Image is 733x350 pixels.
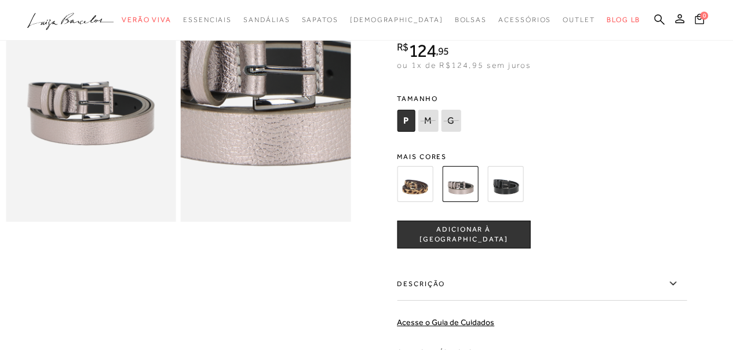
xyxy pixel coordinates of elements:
button: 0 [691,13,708,28]
span: M [418,110,438,132]
a: categoryNavScreenReaderText [563,9,595,31]
span: 0 [700,12,708,20]
label: Descrição [397,267,687,301]
span: ou 1x de R$124,95 sem juros [397,60,531,70]
a: BLOG LB [607,9,640,31]
a: noSubCategoriesText [350,9,443,31]
span: Sandálias [243,16,290,24]
span: ADICIONAR À [GEOGRAPHIC_DATA] [398,225,530,245]
a: Acesse o Guia de Cuidados [397,317,494,327]
span: 95 [438,45,449,57]
span: Verão Viva [122,16,172,24]
span: Bolsas [454,16,487,24]
span: G [441,110,461,132]
span: [DEMOGRAPHIC_DATA] [350,16,443,24]
a: categoryNavScreenReaderText [301,9,338,31]
span: P [397,110,415,132]
span: Mais cores [397,153,687,160]
button: ADICIONAR À [GEOGRAPHIC_DATA] [397,221,530,248]
span: Sapatos [301,16,338,24]
a: categoryNavScreenReaderText [243,9,290,31]
img: CINTO FINO EM COURO METALIZADO TITÂNIO COM FIVELA GRAFITTE [442,166,478,202]
a: categoryNavScreenReaderText [183,9,232,31]
a: categoryNavScreenReaderText [498,9,551,31]
span: Acessórios [498,16,551,24]
span: Tamanho [397,90,464,107]
a: categoryNavScreenReaderText [122,9,172,31]
span: BLOG LB [607,16,640,24]
span: Essenciais [183,16,232,24]
span: 124 [409,40,436,61]
img: CINTO FINO EM VERNIZ PRETO COM FIVELA GRAFITTE [487,166,523,202]
img: CINTO FINO EM COURO ANIMAL PRINT GUEPARDO [397,166,433,202]
a: categoryNavScreenReaderText [454,9,487,31]
i: , [436,46,449,56]
i: R$ [397,42,409,52]
span: Outlet [563,16,595,24]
